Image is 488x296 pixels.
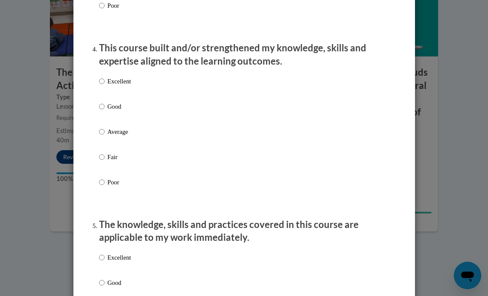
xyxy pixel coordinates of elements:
p: Poor [108,1,131,10]
input: Good [99,278,105,287]
p: Average [108,127,131,136]
input: Excellent [99,77,105,86]
p: Excellent [108,253,131,262]
input: Fair [99,152,105,162]
p: Excellent [108,77,131,86]
p: Good [108,278,131,287]
input: Poor [99,1,105,10]
p: The knowledge, skills and practices covered in this course are applicable to my work immediately. [99,218,389,245]
p: Poor [108,178,131,187]
input: Good [99,102,105,111]
input: Excellent [99,253,105,262]
p: This course built and/or strengthened my knowledge, skills and expertise aligned to the learning ... [99,41,389,68]
input: Poor [99,178,105,187]
p: Good [108,102,131,111]
p: Fair [108,152,131,162]
input: Average [99,127,105,136]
